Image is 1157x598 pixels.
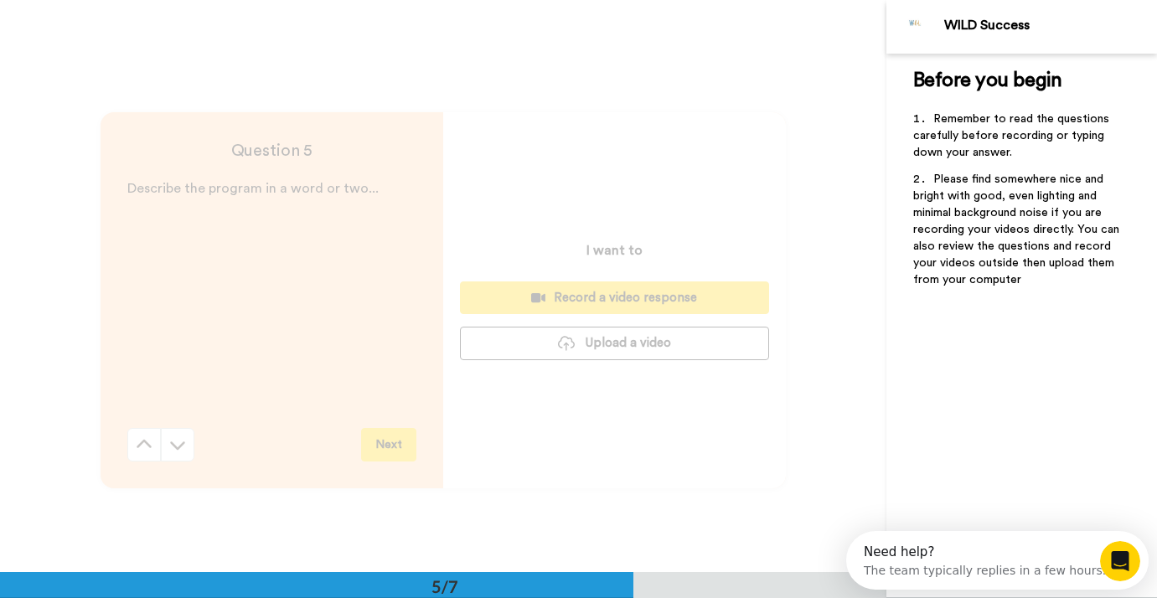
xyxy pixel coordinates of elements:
[18,14,260,28] div: Need help?
[18,28,260,45] div: The team typically replies in a few hours.
[405,575,485,598] div: 5/7
[586,240,643,260] p: I want to
[846,531,1149,590] iframe: Intercom live chat discovery launcher
[1100,541,1140,581] iframe: Intercom live chat
[127,139,416,162] h4: Question 5
[913,113,1113,158] span: Remember to read the questions carefully before recording or typing down your answer.
[7,7,309,53] div: Open Intercom Messenger
[361,428,416,461] button: Next
[913,70,1061,90] span: Before you begin
[896,7,936,47] img: Profile Image
[944,18,1156,34] div: WILD Success
[913,173,1123,286] span: Please find somewhere nice and bright with good, even lighting and minimal background noise if yo...
[473,289,756,307] div: Record a video response
[460,327,769,359] button: Upload a video
[460,281,769,314] button: Record a video response
[127,182,379,195] span: Describe the program in a word or two...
